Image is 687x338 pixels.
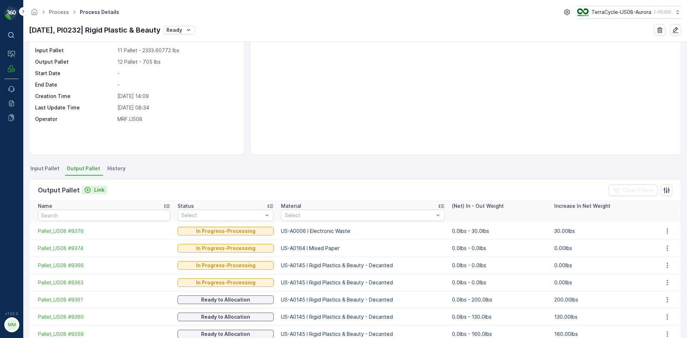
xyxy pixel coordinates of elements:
[177,227,274,235] button: In Progress-Processing
[591,9,651,16] p: TerraCycle-US08-Aurora
[177,313,274,321] button: Ready to Allocation
[316,200,370,209] p: Pallet_US08 #9327
[281,330,444,338] p: US-A0145 I Rigid Plastics & Beauty - Decanted
[4,312,19,316] span: v 1.52.0
[177,295,274,304] button: Ready to Allocation
[554,227,650,235] p: 30.00lbs
[554,296,650,303] p: 200.00lbs
[177,202,194,210] p: Status
[196,262,255,269] p: In Progress-Processing
[654,9,671,15] p: ( -05:00 )
[6,153,40,159] span: Tare Weight :
[181,212,263,219] p: Select
[81,186,107,194] button: Link
[38,330,170,338] a: Pallet_US08 #9359
[281,262,444,269] p: US-A0145 I Rigid Plastics & Beauty - Decanted
[452,279,547,286] p: 0.0lbs - 0.0lbs
[38,313,170,320] span: Pallet_US08 #9360
[107,165,126,172] span: History
[285,212,433,219] p: Select
[35,104,114,111] p: Last Update Time
[30,165,59,172] span: Input Pallet
[623,187,654,194] p: Clear Filters
[608,185,658,196] button: Clear Filters
[30,11,38,17] a: Homepage
[42,323,48,329] span: 70
[67,165,100,172] span: Output Pallet
[117,93,237,100] p: [DATE] 14:09
[40,153,47,159] span: 70
[35,93,114,100] p: Creation Time
[38,185,80,195] p: Output Pallet
[35,116,114,123] p: Operator
[201,313,250,320] p: Ready to Allocation
[281,202,301,210] p: Material
[196,227,255,235] p: In Progress-Processing
[316,6,370,15] p: Pallet_US08 #9326
[6,141,38,147] span: Net Weight :
[38,165,79,171] span: [PERSON_NAME]
[281,245,444,252] p: US-A0164 I Mixed Paper
[4,317,19,332] button: MM
[281,279,444,286] p: US-A0145 I Rigid Plastics & Beauty - Decanted
[577,6,681,19] button: TerraCycle-US08-Aurora(-05:00)
[42,129,48,135] span: 70
[452,245,547,252] p: 0.0lbs - 0.0lbs
[117,58,237,65] p: 12 Pallet - 705 lbs
[177,261,274,270] button: In Progress-Processing
[6,176,30,182] span: Material :
[554,330,650,338] p: 160.00lbs
[35,70,114,77] p: Start Date
[6,312,24,318] span: Name :
[24,312,70,318] span: Pallet_US08 #9327
[452,330,547,338] p: 0.0lbs - 160.0lbs
[554,202,610,210] p: Increase In Net Weight
[49,9,69,15] a: Process
[38,262,170,269] a: Pallet_US08 #9366
[281,296,444,303] p: US-A0145 I Rigid Plastics & Beauty - Decanted
[164,26,195,34] button: Ready
[29,25,161,35] p: [DATE], PI0232| Rigid Plastic & Beauty
[554,279,650,286] p: 0.00lbs
[554,245,650,252] p: 0.00lbs
[554,313,650,320] p: 130.00lbs
[38,279,170,286] a: Pallet_US08 #9363
[117,47,237,54] p: 11 Pallet - 2333.60772 lbs
[6,323,42,329] span: Total Weight :
[281,227,444,235] p: US-A0006 I Electronic Waste
[166,26,182,34] p: Ready
[117,104,237,111] p: [DATE] 08:34
[35,58,114,65] p: Output Pallet
[6,165,38,171] span: Asset Type :
[38,245,170,252] a: Pallet_US08 #9374
[281,313,444,320] p: US-A0145 I Rigid Plastics & Beauty - Decanted
[4,6,19,20] img: logo
[35,81,114,88] p: End Date
[554,262,650,269] p: 0.00lbs
[6,319,18,330] div: MM
[196,279,255,286] p: In Progress-Processing
[38,227,170,235] a: Pallet_US08 #9376
[117,81,237,88] p: -
[35,47,114,54] p: Input Pallet
[201,296,250,303] p: Ready to Allocation
[38,141,40,147] span: -
[38,210,170,221] input: Search
[38,296,170,303] a: Pallet_US08 #9361
[452,262,547,269] p: 0.0lbs - 0.0lbs
[452,227,547,235] p: 0.0lbs - 30.0lbs
[452,202,504,210] p: (Net) In - Out Weight
[177,244,274,253] button: In Progress-Processing
[6,129,42,135] span: Total Weight :
[452,296,547,303] p: 0.0lbs - 200.0lbs
[94,186,104,194] p: Link
[196,245,255,252] p: In Progress-Processing
[117,116,237,123] p: MRF.US08
[177,278,274,287] button: In Progress-Processing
